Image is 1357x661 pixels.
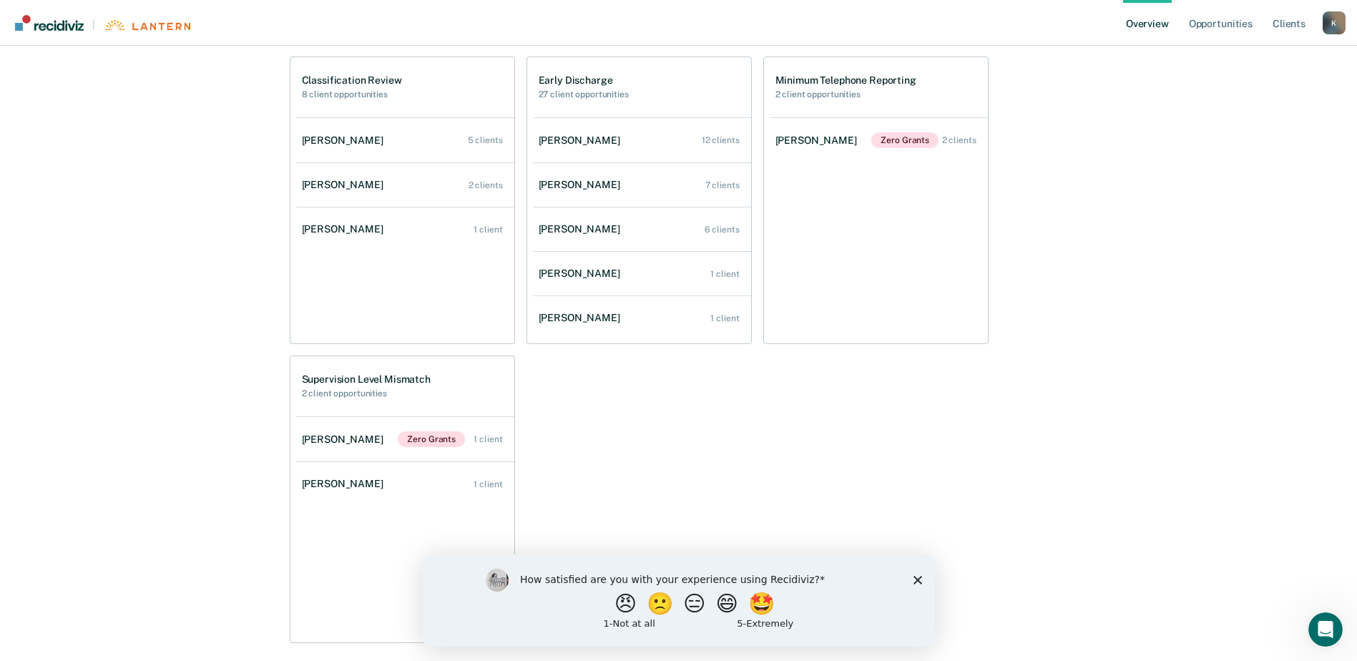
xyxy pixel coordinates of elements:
[302,478,389,490] div: [PERSON_NAME]
[302,179,389,191] div: [PERSON_NAME]
[775,134,863,147] div: [PERSON_NAME]
[1308,612,1343,647] iframe: Intercom live chat
[539,312,626,324] div: [PERSON_NAME]
[539,134,626,147] div: [PERSON_NAME]
[533,165,751,205] a: [PERSON_NAME] 7 clients
[775,89,916,99] h2: 2 client opportunities
[474,434,502,444] div: 1 client
[469,180,503,190] div: 2 clients
[705,225,740,235] div: 6 clients
[1323,11,1346,34] button: Profile dropdown button
[423,554,935,647] iframe: Survey by Kim from Recidiviz
[302,134,389,147] div: [PERSON_NAME]
[770,118,988,162] a: [PERSON_NAME]Zero Grants 2 clients
[84,19,104,31] span: |
[710,313,739,323] div: 1 client
[533,298,751,338] a: [PERSON_NAME] 1 client
[710,269,739,279] div: 1 client
[474,225,502,235] div: 1 client
[705,180,740,190] div: 7 clients
[539,268,626,280] div: [PERSON_NAME]
[702,135,740,145] div: 12 clients
[871,132,939,148] span: Zero Grants
[533,120,751,161] a: [PERSON_NAME] 12 clients
[942,135,976,145] div: 2 clients
[539,74,629,87] h1: Early Discharge
[302,434,389,446] div: [PERSON_NAME]
[398,431,465,447] span: Zero Grants
[296,165,514,205] a: [PERSON_NAME] 2 clients
[104,20,190,31] img: Lantern
[533,209,751,250] a: [PERSON_NAME] 6 clients
[302,74,402,87] h1: Classification Review
[296,464,514,504] a: [PERSON_NAME] 1 client
[775,74,916,87] h1: Minimum Telephone Reporting
[15,15,84,31] img: Recidiviz
[539,179,626,191] div: [PERSON_NAME]
[533,253,751,294] a: [PERSON_NAME] 1 client
[296,120,514,161] a: [PERSON_NAME] 5 clients
[296,417,514,461] a: [PERSON_NAME]Zero Grants 1 client
[539,223,626,235] div: [PERSON_NAME]
[474,479,502,489] div: 1 client
[302,89,402,99] h2: 8 client opportunities
[296,209,514,250] a: [PERSON_NAME] 1 client
[468,135,503,145] div: 5 clients
[302,388,431,398] h2: 2 client opportunities
[539,89,629,99] h2: 27 client opportunities
[302,373,431,386] h1: Supervision Level Mismatch
[302,223,389,235] div: [PERSON_NAME]
[1323,11,1346,34] div: K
